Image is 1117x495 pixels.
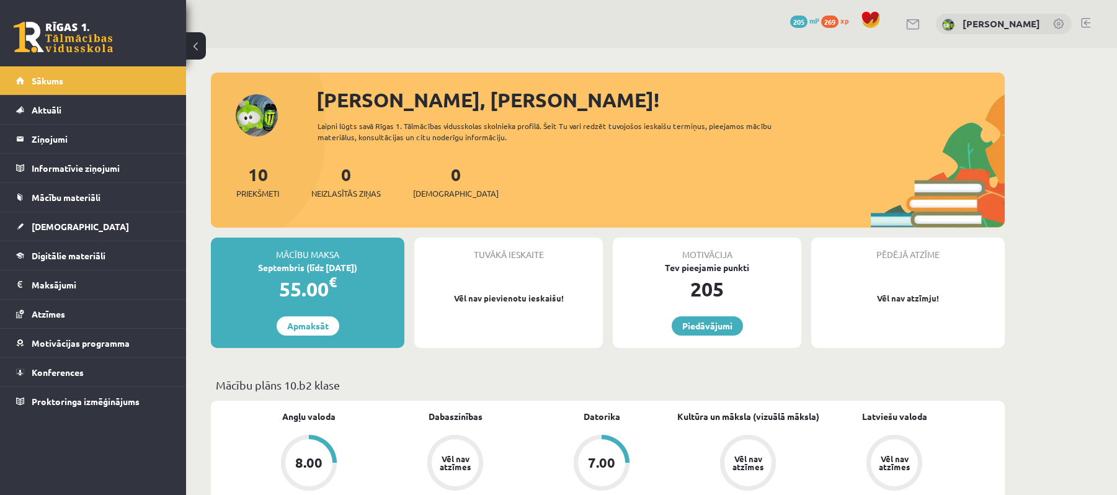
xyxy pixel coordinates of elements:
[414,238,603,261] div: Tuvākā ieskaite
[32,104,61,115] span: Aktuāli
[811,238,1005,261] div: Pēdējā atzīme
[16,270,171,299] a: Maksājumi
[318,120,794,143] div: Laipni lūgts savā Rīgas 1. Tālmācības vidusskolas skolnieka profilā. Šeit Tu vari redzēt tuvojošo...
[16,329,171,357] a: Motivācijas programma
[16,300,171,328] a: Atzīmes
[840,16,848,25] span: xp
[942,19,955,31] img: Aleksandrs Rjabovs
[32,308,65,319] span: Atzīmes
[413,187,499,200] span: [DEMOGRAPHIC_DATA]
[295,456,323,470] div: 8.00
[16,125,171,153] a: Ziņojumi
[236,163,279,200] a: 10Priekšmeti
[277,316,339,336] a: Apmaksāt
[32,125,171,153] legend: Ziņojumi
[790,16,808,28] span: 205
[421,292,597,305] p: Vēl nav pievienotu ieskaišu!
[613,238,801,261] div: Motivācija
[16,212,171,241] a: [DEMOGRAPHIC_DATA]
[32,270,171,299] legend: Maksājumi
[236,435,382,493] a: 8.00
[16,241,171,270] a: Digitālie materiāli
[32,337,130,349] span: Motivācijas programma
[211,274,404,304] div: 55.00
[613,274,801,304] div: 205
[329,273,337,291] span: €
[216,377,1000,393] p: Mācību plāns 10.b2 klase
[32,396,140,407] span: Proktoringa izmēģinājums
[32,367,84,378] span: Konferences
[211,261,404,274] div: Septembris (līdz [DATE])
[613,261,801,274] div: Tev pieejamie punkti
[731,455,765,471] div: Vēl nav atzīmes
[877,455,912,471] div: Vēl nav atzīmes
[790,16,819,25] a: 205 mP
[32,192,100,203] span: Mācību materiāli
[32,221,129,232] span: [DEMOGRAPHIC_DATA]
[14,22,113,53] a: Rīgas 1. Tālmācības vidusskola
[672,316,743,336] a: Piedāvājumi
[584,410,620,423] a: Datorika
[809,16,819,25] span: mP
[963,17,1040,30] a: [PERSON_NAME]
[675,435,821,493] a: Vēl nav atzīmes
[211,238,404,261] div: Mācību maksa
[862,410,927,423] a: Latviešu valoda
[311,163,381,200] a: 0Neizlasītās ziņas
[236,187,279,200] span: Priekšmeti
[588,456,615,470] div: 7.00
[429,410,483,423] a: Dabaszinības
[311,187,381,200] span: Neizlasītās ziņas
[32,154,171,182] legend: Informatīvie ziņojumi
[32,75,63,86] span: Sākums
[382,435,528,493] a: Vēl nav atzīmes
[16,387,171,416] a: Proktoringa izmēģinājums
[32,250,105,261] span: Digitālie materiāli
[817,292,999,305] p: Vēl nav atzīmju!
[821,16,855,25] a: 269 xp
[413,163,499,200] a: 0[DEMOGRAPHIC_DATA]
[821,16,839,28] span: 269
[16,66,171,95] a: Sākums
[528,435,675,493] a: 7.00
[16,96,171,124] a: Aktuāli
[677,410,819,423] a: Kultūra un māksla (vizuālā māksla)
[316,85,1005,115] div: [PERSON_NAME], [PERSON_NAME]!
[282,410,336,423] a: Angļu valoda
[821,435,968,493] a: Vēl nav atzīmes
[16,154,171,182] a: Informatīvie ziņojumi
[438,455,473,471] div: Vēl nav atzīmes
[16,183,171,212] a: Mācību materiāli
[16,358,171,386] a: Konferences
